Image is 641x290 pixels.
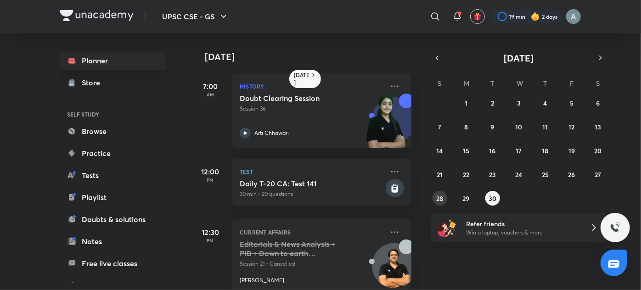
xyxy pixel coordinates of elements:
abbr: September 24, 2025 [515,170,522,179]
p: History [240,81,384,92]
abbr: September 14, 2025 [437,146,443,155]
h5: 12:30 [192,227,229,238]
button: September 4, 2025 [538,95,552,110]
button: September 5, 2025 [564,95,579,110]
abbr: September 8, 2025 [464,123,468,131]
abbr: September 2, 2025 [491,99,494,107]
abbr: Thursday [543,79,547,88]
button: September 3, 2025 [512,95,526,110]
abbr: September 29, 2025 [463,194,470,203]
abbr: Tuesday [491,79,495,88]
img: Company Logo [60,10,134,21]
a: Playlist [60,188,166,206]
p: 30 min • 20 questions [240,190,384,198]
abbr: September 11, 2025 [542,123,548,131]
abbr: September 28, 2025 [436,194,443,203]
div: Store [82,77,106,88]
button: September 16, 2025 [485,143,500,158]
abbr: September 23, 2025 [489,170,496,179]
abbr: September 21, 2025 [437,170,443,179]
h5: Daily T-20 CA: Test 141 [240,179,384,188]
span: [DATE] [504,52,534,64]
p: PM [192,238,229,243]
a: Planner [60,51,166,70]
abbr: September 4, 2025 [543,99,547,107]
button: September 21, 2025 [433,167,447,182]
abbr: Friday [570,79,574,88]
a: Store [60,73,166,92]
button: September 15, 2025 [459,143,473,158]
abbr: September 19, 2025 [568,146,575,155]
abbr: September 1, 2025 [465,99,467,107]
a: Browse [60,122,166,140]
abbr: Saturday [596,79,600,88]
abbr: September 6, 2025 [596,99,600,107]
img: Anu Singh [566,9,581,24]
p: Arti Chhawari [254,129,289,137]
button: September 24, 2025 [512,167,526,182]
abbr: Sunday [438,79,442,88]
button: September 20, 2025 [590,143,605,158]
abbr: September 17, 2025 [516,146,522,155]
abbr: Wednesday [517,79,523,88]
button: September 19, 2025 [564,143,579,158]
button: September 18, 2025 [538,143,552,158]
button: September 28, 2025 [433,191,447,206]
p: Test [240,166,384,177]
h5: Doubt Clearing Session [240,94,354,103]
abbr: September 13, 2025 [595,123,601,131]
abbr: September 30, 2025 [489,194,496,203]
abbr: Monday [464,79,469,88]
p: AM [192,92,229,97]
button: September 23, 2025 [485,167,500,182]
h5: 12:00 [192,166,229,177]
img: avatar [473,12,482,21]
p: Win a laptop, vouchers & more [466,229,579,237]
button: September 11, 2025 [538,119,552,134]
button: September 7, 2025 [433,119,447,134]
button: September 14, 2025 [433,143,447,158]
button: September 29, 2025 [459,191,473,206]
h6: SELF STUDY [60,106,166,122]
img: unacademy [361,94,411,157]
abbr: September 5, 2025 [570,99,574,107]
p: [PERSON_NAME] [240,276,284,284]
abbr: September 27, 2025 [595,170,601,179]
button: September 1, 2025 [459,95,473,110]
abbr: September 3, 2025 [517,99,521,107]
abbr: September 10, 2025 [515,123,522,131]
a: Tests [60,166,166,184]
button: avatar [470,9,485,24]
button: September 17, 2025 [512,143,526,158]
h6: Refer friends [466,219,579,229]
button: September 25, 2025 [538,167,552,182]
a: Notes [60,232,166,251]
button: UPSC CSE - GS [157,7,235,26]
p: PM [192,177,229,183]
abbr: September 12, 2025 [568,123,574,131]
abbr: September 16, 2025 [489,146,496,155]
button: September 22, 2025 [459,167,473,182]
p: Current Affairs [240,227,384,238]
h4: [DATE] [205,51,421,62]
h6: [DATE] [294,72,310,86]
button: September 2, 2025 [485,95,500,110]
button: September 10, 2025 [512,119,526,134]
button: September 26, 2025 [564,167,579,182]
h5: 7:00 [192,81,229,92]
abbr: September 7, 2025 [438,123,441,131]
button: September 6, 2025 [590,95,605,110]
abbr: September 20, 2025 [594,146,602,155]
abbr: September 26, 2025 [568,170,575,179]
button: September 8, 2025 [459,119,473,134]
button: September 9, 2025 [485,119,500,134]
p: Session 36 [240,105,384,113]
button: September 30, 2025 [485,191,500,206]
a: Company Logo [60,10,134,23]
button: [DATE] [444,51,594,64]
h5: Editorials & News Analysis + PIB + Down to earth (September ) - L21 [240,240,354,258]
button: September 27, 2025 [590,167,605,182]
img: streak [531,12,540,21]
abbr: September 22, 2025 [463,170,469,179]
a: Practice [60,144,166,162]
